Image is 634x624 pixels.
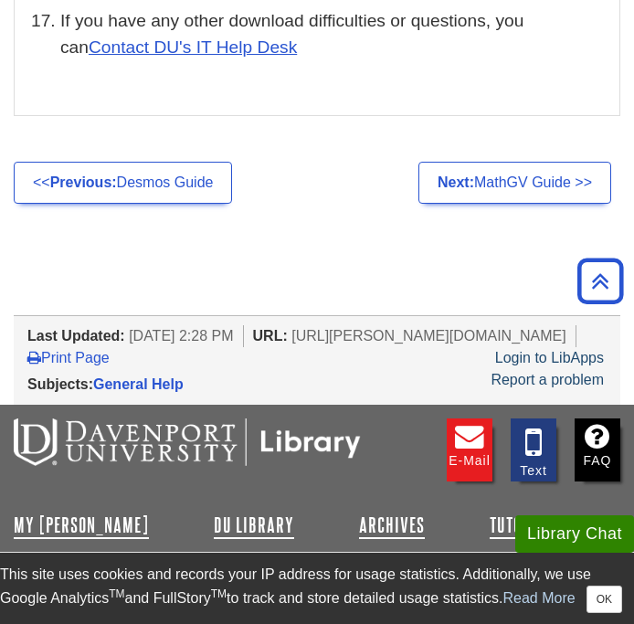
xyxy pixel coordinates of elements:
[575,418,620,481] a: FAQ
[14,418,361,466] img: DU Libraries
[14,162,232,204] a: <<Previous:Desmos Guide
[490,514,620,536] a: Tutoring Services
[211,587,227,600] sup: TM
[27,376,93,392] span: Subjects:
[359,514,425,536] a: Archives
[418,162,611,204] a: Next:MathGV Guide >>
[491,372,604,387] a: Report a problem
[129,328,233,344] span: [DATE] 2:28 PM
[93,376,184,392] a: General Help
[495,350,604,365] a: Login to LibApps
[515,515,634,553] button: Library Chat
[253,328,288,344] span: URL:
[214,514,294,536] a: DU Library
[503,590,576,606] a: Read More
[291,328,566,344] span: [URL][PERSON_NAME][DOMAIN_NAME]
[571,269,629,293] a: Back to Top
[14,514,149,536] a: My [PERSON_NAME]
[511,418,556,481] a: Text
[109,587,124,600] sup: TM
[447,418,492,481] a: E-mail
[438,175,474,190] strong: Next:
[27,350,41,365] i: Print Page
[50,175,117,190] strong: Previous:
[27,328,125,344] span: Last Updated:
[89,37,297,57] a: Contact DU's IT Help Desk
[60,8,610,61] li: If you have any other download difficulties or questions, you can
[27,350,110,365] a: Print Page
[586,586,622,613] button: Close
